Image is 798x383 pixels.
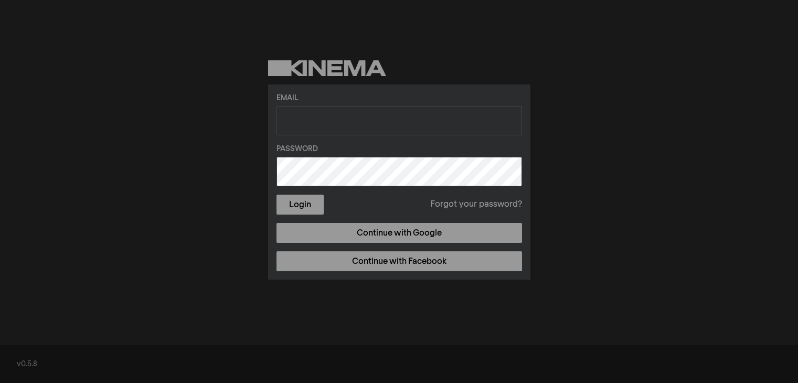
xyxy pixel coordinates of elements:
div: v0.5.8 [17,359,781,370]
button: Login [276,195,324,215]
a: Forgot your password? [430,198,522,211]
label: Email [276,93,522,104]
label: Password [276,144,522,155]
a: Continue with Google [276,223,522,243]
a: Continue with Facebook [276,251,522,271]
